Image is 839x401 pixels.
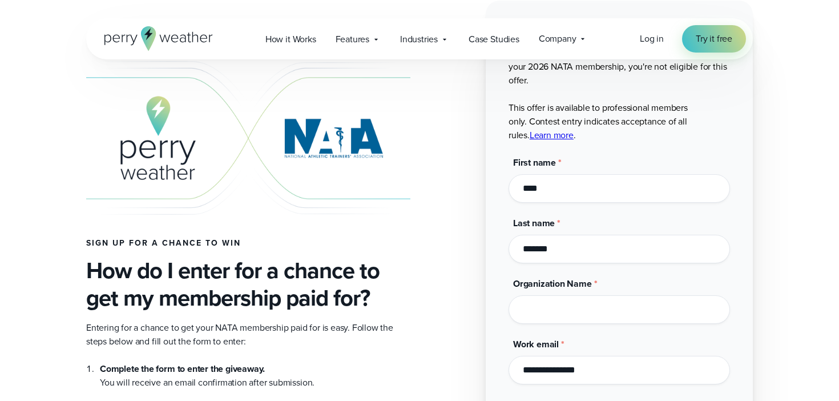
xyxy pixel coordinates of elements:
span: Log in [640,32,664,45]
span: First name [513,156,556,169]
h4: Sign up for a chance to win [86,239,410,248]
a: Try it free [682,25,746,53]
span: Try it free [696,32,732,46]
li: You will receive an email confirmation after submission. [100,362,410,390]
a: Log in [640,32,664,46]
span: Features [336,33,369,46]
strong: REGISTRATION FORM [509,13,641,34]
span: Organization Name [513,277,592,290]
p: **IMPORTANT** If you've already registered and paid for your 2026 NATA membership, you're not eli... [509,46,730,142]
h3: How do I enter for a chance to get my membership paid for? [86,257,410,312]
a: How it Works [256,27,326,51]
span: Company [539,32,576,46]
a: Learn more [530,129,574,142]
span: Last name [513,216,555,230]
a: Case Studies [459,27,529,51]
strong: Complete the form to enter the giveaway. [100,362,265,375]
span: How it Works [265,33,316,46]
span: Work email [513,338,559,351]
span: Case Studies [469,33,519,46]
span: Industries [400,33,438,46]
p: Entering for a chance to get your NATA membership paid for is easy. Follow the steps below and fi... [86,321,410,348]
